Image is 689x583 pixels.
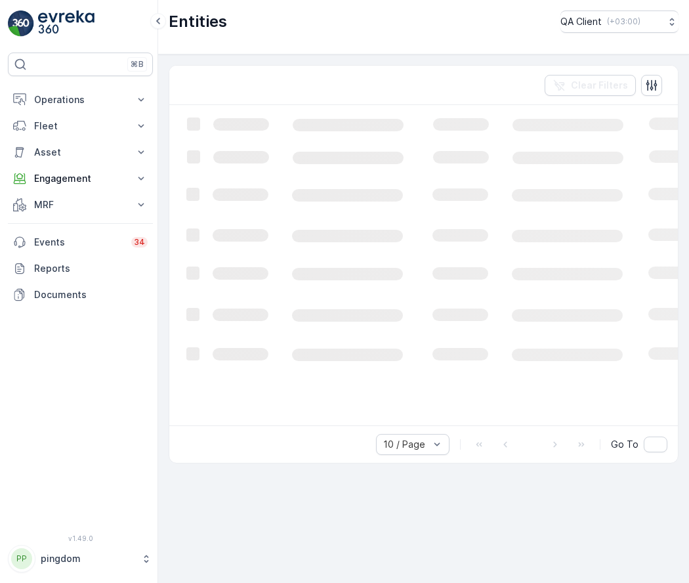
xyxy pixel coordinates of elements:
p: 34 [134,237,145,248]
a: Reports [8,255,153,282]
p: ( +03:00 ) [607,16,640,27]
p: QA Client [560,15,602,28]
p: Asset [34,146,127,159]
button: QA Client(+03:00) [560,11,679,33]
button: Engagement [8,165,153,192]
a: Documents [8,282,153,308]
img: logo [8,11,34,37]
div: PP [11,548,32,569]
p: Fleet [34,119,127,133]
p: Operations [34,93,127,106]
p: Entities [169,11,227,32]
a: Events34 [8,229,153,255]
p: ⌘B [131,59,144,70]
p: pingdom [41,552,135,565]
button: Operations [8,87,153,113]
button: Clear Filters [545,75,636,96]
button: PPpingdom [8,545,153,572]
img: logo_light-DOdMpM7g.png [38,11,94,37]
p: Events [34,236,123,249]
span: v 1.49.0 [8,534,153,542]
p: Clear Filters [571,79,628,92]
p: Documents [34,288,148,301]
p: MRF [34,198,127,211]
button: Fleet [8,113,153,139]
span: Go To [611,438,638,451]
button: Asset [8,139,153,165]
p: Engagement [34,172,127,185]
p: Reports [34,262,148,275]
button: MRF [8,192,153,218]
